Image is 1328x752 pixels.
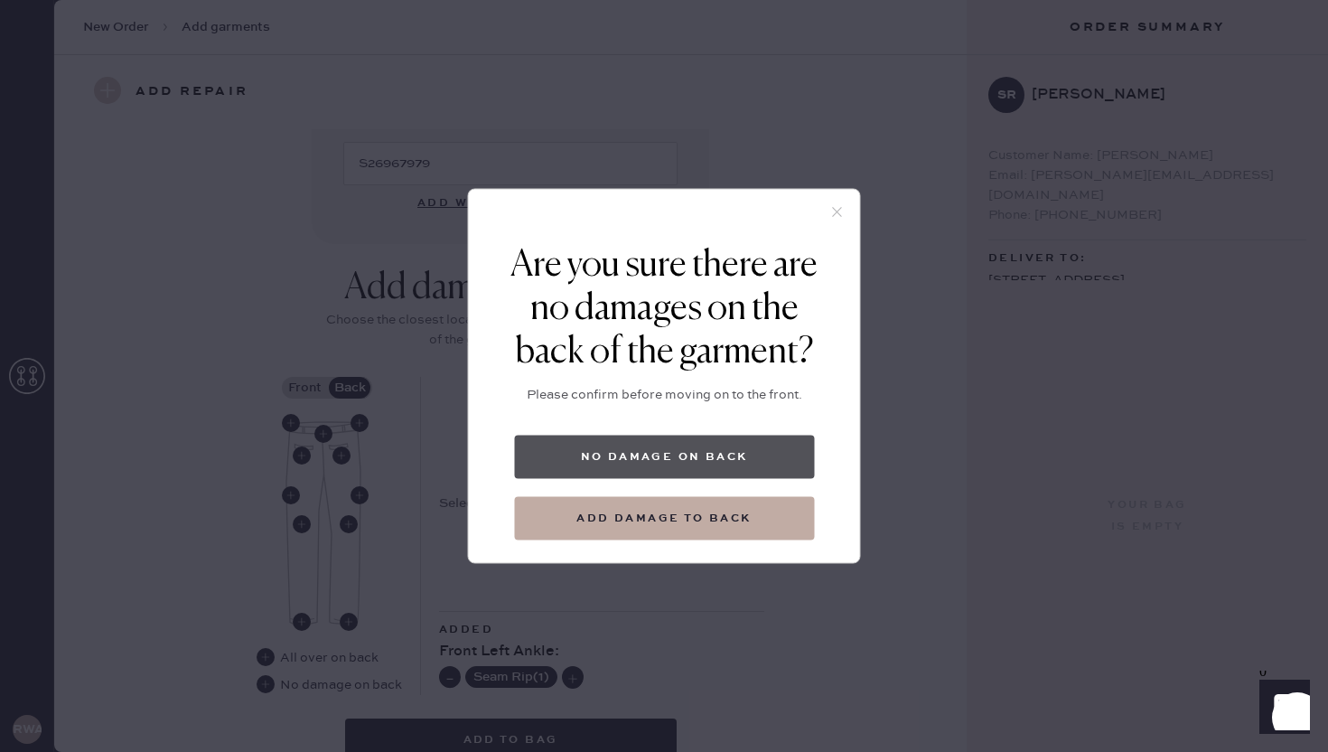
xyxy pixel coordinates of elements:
div: Please confirm before moving on to the front. [527,385,802,405]
iframe: Front Chat [1242,671,1320,748]
button: No damage on back [514,436,814,479]
div: Are you sure there are no damages on the back of the garment? [496,244,833,374]
button: Add damage to back [514,497,814,540]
